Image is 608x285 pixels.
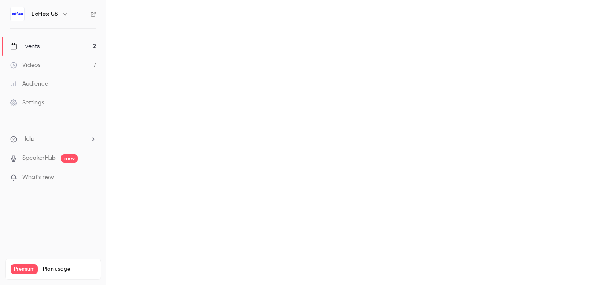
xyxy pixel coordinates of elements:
[22,135,34,144] span: Help
[86,174,96,181] iframe: Noticeable Trigger
[10,80,48,88] div: Audience
[43,266,96,273] span: Plan usage
[11,7,24,21] img: Edflex US
[10,42,40,51] div: Events
[10,98,44,107] div: Settings
[11,264,38,274] span: Premium
[22,154,56,163] a: SpeakerHub
[32,10,58,18] h6: Edflex US
[61,154,78,163] span: new
[10,61,40,69] div: Videos
[22,173,54,182] span: What's new
[10,135,96,144] li: help-dropdown-opener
